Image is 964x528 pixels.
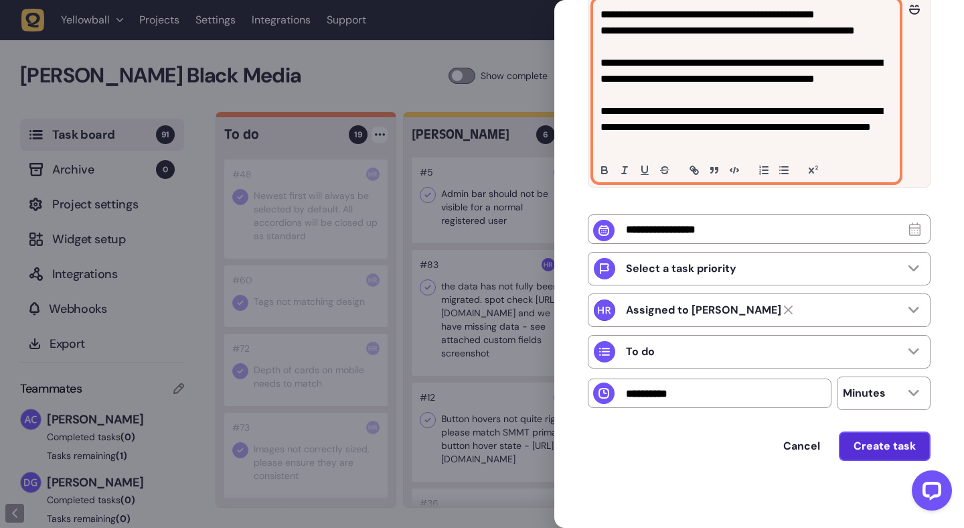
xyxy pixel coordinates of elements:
[770,433,833,460] button: Cancel
[626,345,655,358] p: To do
[901,465,957,521] iframe: LiveChat chat widget
[626,304,781,317] strong: Harry Robinson
[783,439,820,453] span: Cancel
[854,439,916,453] span: Create task
[839,432,931,461] button: Create task
[626,262,736,275] p: Select a task priority
[843,387,886,400] p: Minutes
